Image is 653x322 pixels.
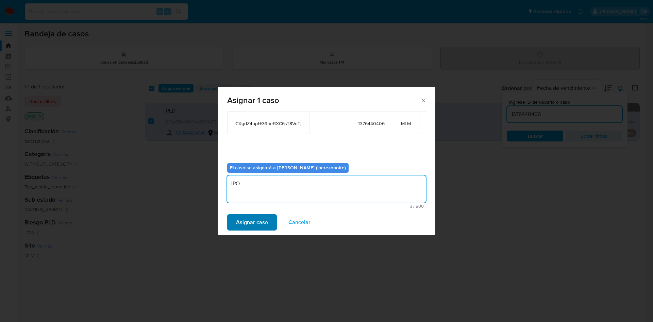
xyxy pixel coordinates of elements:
span: CXgdZ4ppHG9neBXC6sT8VdTj [235,120,301,126]
span: Asignar 1 caso [227,96,420,104]
button: Cerrar ventana [420,97,426,103]
button: Asignar caso [227,214,277,231]
button: Cancelar [280,214,319,231]
textarea: IPO [227,175,426,203]
span: Cancelar [288,215,311,230]
b: El caso se asignará a [PERSON_NAME] (iperezonofre) [230,164,346,171]
span: Asignar caso [236,215,268,230]
span: 1376440406 [358,120,385,126]
span: Máximo 500 caracteres [229,204,424,208]
div: assign-modal [218,87,435,235]
span: MLM [401,120,411,126]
